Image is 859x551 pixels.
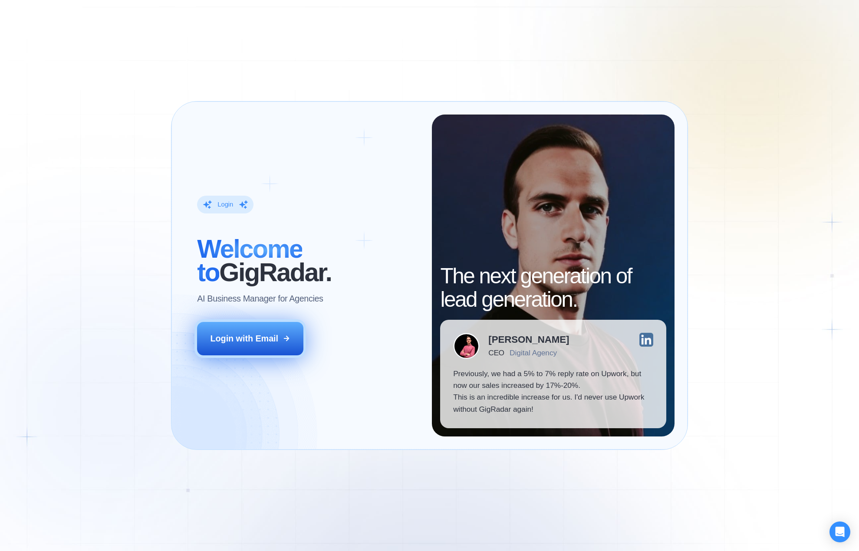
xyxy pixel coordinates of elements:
[453,368,653,415] p: Previously, we had a 5% to 7% reply rate on Upwork, but now our sales increased by 17%-20%. This ...
[197,237,419,285] h2: ‍ GigRadar.
[197,322,303,355] button: Login with Email
[829,521,850,542] div: Open Intercom Messenger
[510,349,557,357] div: Digital Agency
[217,200,233,209] div: Login
[197,234,302,287] span: Welcome to
[440,264,666,312] h2: The next generation of lead generation.
[197,293,323,305] p: AI Business Manager for Agencies
[488,349,504,357] div: CEO
[488,335,569,344] div: [PERSON_NAME]
[211,333,279,344] div: Login with Email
